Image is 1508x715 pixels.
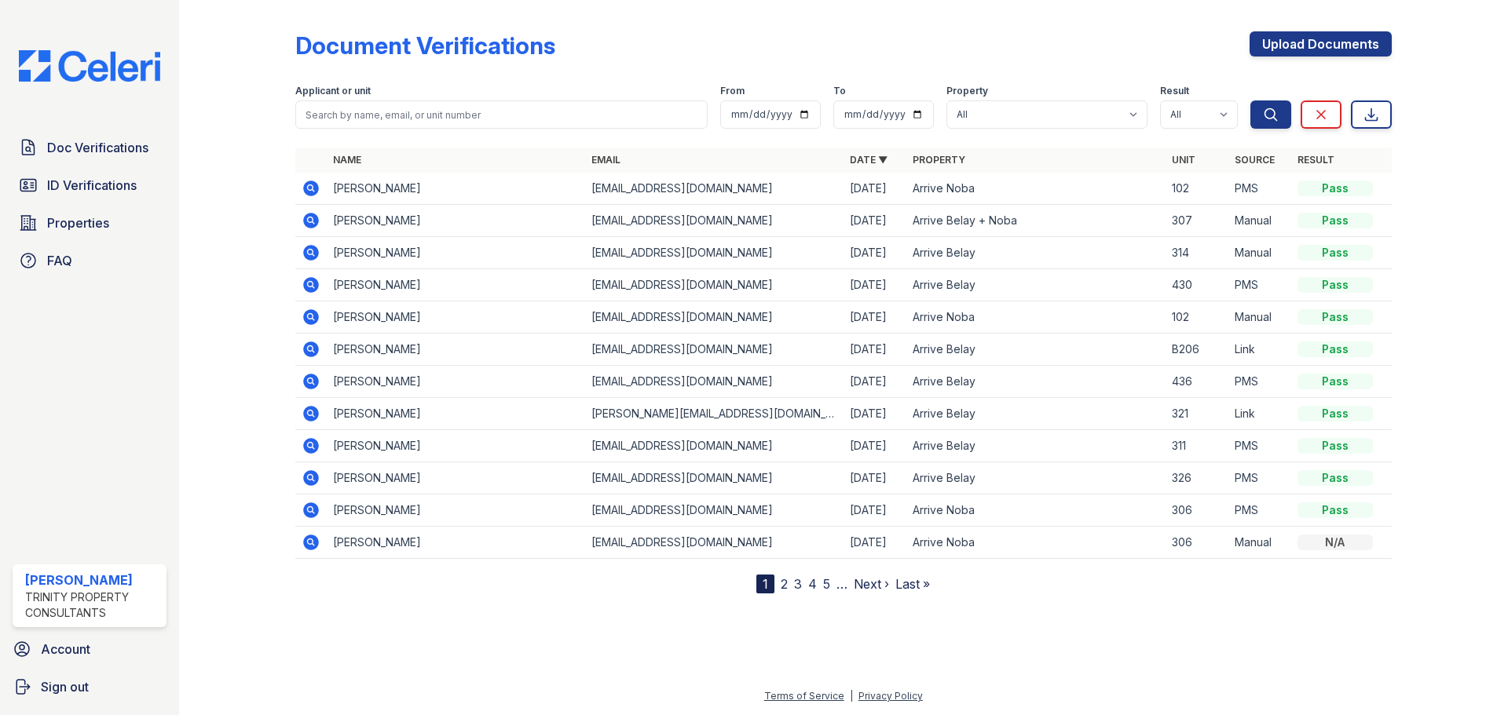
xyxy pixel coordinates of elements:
td: [DATE] [844,334,906,366]
a: Upload Documents [1250,31,1392,57]
span: Sign out [41,677,89,696]
td: [DATE] [844,173,906,205]
a: Privacy Policy [858,690,923,702]
td: [PERSON_NAME] [327,430,585,462]
a: Doc Verifications [13,132,167,163]
td: [EMAIL_ADDRESS][DOMAIN_NAME] [585,334,844,366]
a: Source [1235,154,1275,166]
td: [DATE] [844,398,906,430]
td: Manual [1228,527,1291,559]
div: Pass [1298,470,1373,486]
td: PMS [1228,366,1291,398]
td: PMS [1228,462,1291,494]
td: [PERSON_NAME] [327,366,585,398]
div: Pass [1298,181,1373,196]
td: Arrive Belay [906,462,1165,494]
a: 3 [794,576,802,592]
td: [DATE] [844,494,906,527]
td: [EMAIL_ADDRESS][DOMAIN_NAME] [585,366,844,398]
td: 306 [1166,494,1228,527]
td: Manual [1228,205,1291,237]
a: 5 [823,576,830,592]
a: 2 [781,576,788,592]
td: 436 [1166,366,1228,398]
td: [DATE] [844,527,906,559]
td: [PERSON_NAME] [327,494,585,527]
a: Property [913,154,965,166]
td: Arrive Belay [906,269,1165,301]
a: FAQ [13,245,167,276]
div: Pass [1298,502,1373,518]
label: From [720,85,745,97]
td: [DATE] [844,462,906,494]
td: Arrive Belay + Noba [906,205,1165,237]
td: Arrive Belay [906,366,1165,398]
td: PMS [1228,269,1291,301]
td: [EMAIL_ADDRESS][DOMAIN_NAME] [585,237,844,269]
div: Pass [1298,309,1373,325]
td: Arrive Noba [906,527,1165,559]
div: Pass [1298,374,1373,389]
a: Date ▼ [850,154,888,166]
td: 430 [1166,269,1228,301]
td: [PERSON_NAME] [327,205,585,237]
div: Pass [1298,438,1373,454]
td: [EMAIL_ADDRESS][DOMAIN_NAME] [585,430,844,462]
span: Properties [47,213,109,232]
td: Arrive Belay [906,430,1165,462]
td: Arrive Noba [906,173,1165,205]
div: Pass [1298,245,1373,261]
a: ID Verifications [13,170,167,201]
td: Manual [1228,301,1291,334]
td: PMS [1228,430,1291,462]
div: Pass [1298,341,1373,357]
span: Doc Verifications [47,138,148,157]
td: Link [1228,334,1291,366]
td: 314 [1166,237,1228,269]
div: 1 [756,575,774,593]
label: Applicant or unit [295,85,371,97]
td: B206 [1166,334,1228,366]
td: [DATE] [844,205,906,237]
div: Trinity Property Consultants [25,589,160,621]
td: [DATE] [844,237,906,269]
div: [PERSON_NAME] [25,571,160,589]
td: Link [1228,398,1291,430]
a: Result [1298,154,1334,166]
td: [PERSON_NAME] [327,527,585,559]
a: Sign out [6,671,173,702]
label: To [833,85,846,97]
td: 321 [1166,398,1228,430]
input: Search by name, email, or unit number [295,100,708,129]
a: Unit [1172,154,1195,166]
label: Property [946,85,988,97]
a: Last » [895,576,930,592]
td: [EMAIL_ADDRESS][DOMAIN_NAME] [585,527,844,559]
td: [PERSON_NAME][EMAIL_ADDRESS][DOMAIN_NAME] [585,398,844,430]
td: [DATE] [844,366,906,398]
a: Name [333,154,361,166]
label: Result [1160,85,1189,97]
a: Next › [854,576,889,592]
a: Email [591,154,620,166]
td: [DATE] [844,430,906,462]
td: 102 [1166,301,1228,334]
td: 326 [1166,462,1228,494]
td: [PERSON_NAME] [327,173,585,205]
td: Arrive Belay [906,398,1165,430]
a: Properties [13,207,167,239]
div: Document Verifications [295,31,555,60]
td: 306 [1166,527,1228,559]
td: [PERSON_NAME] [327,269,585,301]
td: Arrive Noba [906,494,1165,527]
td: [EMAIL_ADDRESS][DOMAIN_NAME] [585,173,844,205]
td: [DATE] [844,269,906,301]
td: PMS [1228,173,1291,205]
a: Account [6,633,173,665]
div: | [850,690,853,702]
span: Account [41,640,90,658]
span: ID Verifications [47,176,137,195]
span: … [836,575,847,593]
td: [PERSON_NAME] [327,462,585,494]
td: 311 [1166,430,1228,462]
